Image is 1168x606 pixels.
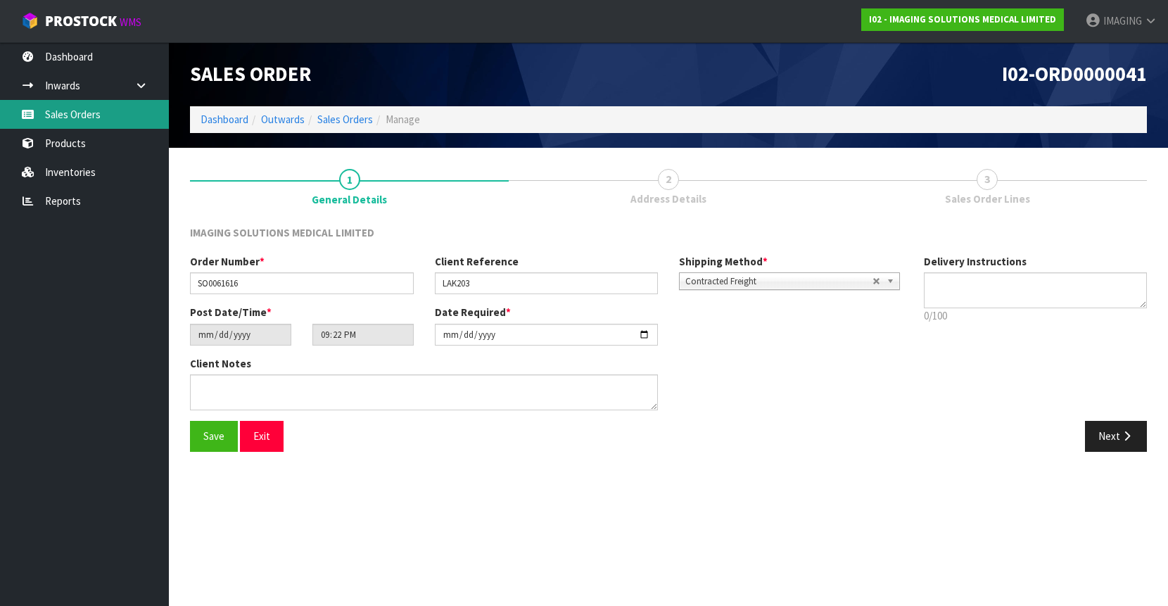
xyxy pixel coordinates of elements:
label: Client Reference [435,254,519,269]
span: Save [203,429,224,443]
label: Shipping Method [679,254,768,269]
span: 3 [977,169,998,190]
button: Next [1085,421,1147,451]
span: 1 [339,169,360,190]
a: Dashboard [201,113,248,126]
span: 2 [658,169,679,190]
label: Delivery Instructions [924,254,1027,269]
img: cube-alt.png [21,12,39,30]
span: Contracted Freight [685,273,872,290]
button: Save [190,421,238,451]
label: Order Number [190,254,265,269]
span: General Details [190,215,1147,462]
span: Address Details [630,191,706,206]
input: Client Reference [435,272,659,294]
button: Exit [240,421,284,451]
span: IMAGING SOLUTIONS MEDICAL LIMITED [190,226,374,239]
span: General Details [312,192,387,207]
p: 0/100 [924,308,1148,323]
a: Sales Orders [317,113,373,126]
span: I02-ORD0000041 [1002,61,1147,87]
span: Manage [386,113,420,126]
input: Order Number [190,272,414,294]
a: Outwards [261,113,305,126]
span: Sales Order [190,61,311,87]
small: WMS [120,15,141,29]
label: Client Notes [190,356,251,371]
label: Post Date/Time [190,305,272,320]
strong: I02 - IMAGING SOLUTIONS MEDICAL LIMITED [869,13,1056,25]
span: IMAGING [1103,14,1142,27]
label: Date Required [435,305,511,320]
span: ProStock [45,12,117,30]
span: Sales Order Lines [945,191,1030,206]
